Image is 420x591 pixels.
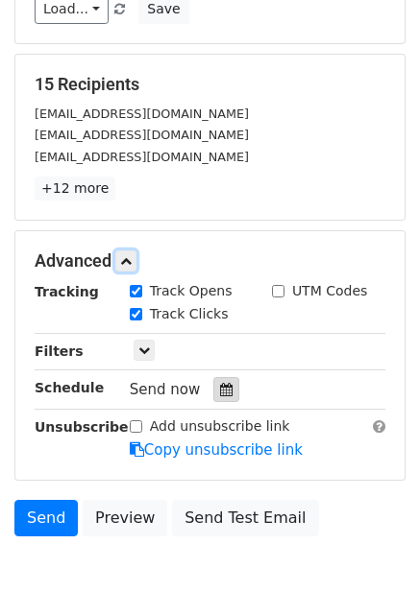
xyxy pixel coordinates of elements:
[172,500,318,536] a: Send Test Email
[130,441,303,459] a: Copy unsubscribe link
[150,416,290,437] label: Add unsubscribe link
[150,304,229,324] label: Track Clicks
[83,500,167,536] a: Preview
[35,380,104,395] strong: Schedule
[35,106,249,121] small: [EMAIL_ADDRESS][DOMAIN_NAME]
[35,419,129,435] strong: Unsubscribe
[35,128,249,142] small: [EMAIL_ADDRESS][DOMAIN_NAME]
[35,343,84,359] strong: Filters
[14,500,78,536] a: Send
[292,281,367,301] label: UTM Codes
[35,250,385,272] h5: Advanced
[35,74,385,95] h5: 15 Recipients
[35,150,249,164] small: [EMAIL_ADDRESS][DOMAIN_NAME]
[130,381,201,398] span: Send now
[35,177,115,201] a: +12 more
[324,499,420,591] iframe: Chat Widget
[35,284,99,299] strong: Tracking
[150,281,233,301] label: Track Opens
